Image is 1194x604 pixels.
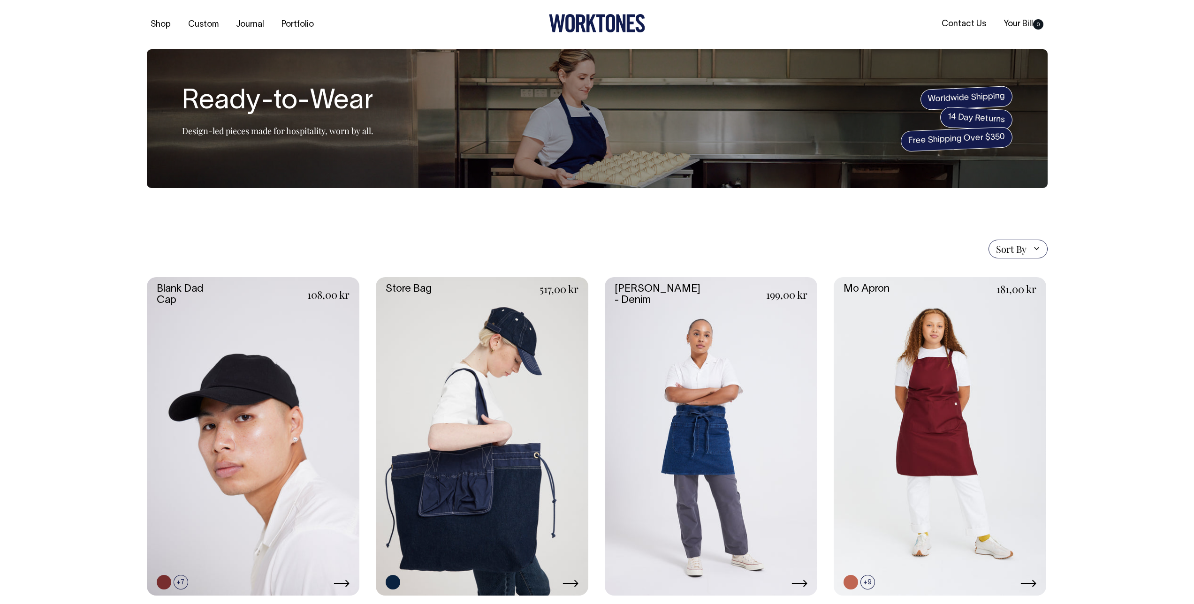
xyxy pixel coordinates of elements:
[900,127,1013,152] span: Free Shipping Over $350
[938,16,990,32] a: Contact Us
[174,575,188,589] span: +7
[182,87,373,117] h1: Ready-to-Wear
[232,17,268,32] a: Journal
[1000,16,1047,32] a: Your Bill0
[920,86,1013,110] span: Worldwide Shipping
[996,243,1027,255] span: Sort By
[860,575,875,589] span: +9
[1033,19,1043,30] span: 0
[184,17,222,32] a: Custom
[278,17,318,32] a: Portfolio
[147,17,175,32] a: Shop
[939,106,1012,131] span: 14 Day Returns
[182,125,373,136] p: Design-led pieces made for hospitality, worn by all.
